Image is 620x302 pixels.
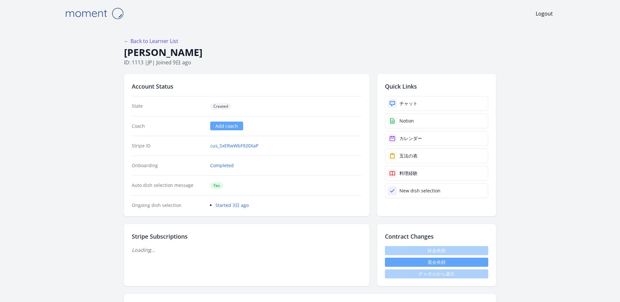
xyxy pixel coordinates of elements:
[132,123,205,129] dt: Coach
[210,103,231,110] span: Created
[399,170,418,177] div: 料理経験
[385,96,488,111] a: チャット
[132,82,362,91] h2: Account Status
[124,59,496,66] p: ID: 1113 | | Joined 9日 ago
[385,269,488,278] span: チャネルから退出
[132,202,205,209] dt: Ongoing dish selection
[385,183,488,198] a: New dish selection
[132,182,205,189] dt: Auto dish selection message
[399,100,418,107] div: チャット
[124,46,496,59] h1: [PERSON_NAME]
[132,143,205,149] dt: Stripe ID
[385,113,488,128] a: Notion
[399,188,440,194] div: New dish selection
[385,131,488,146] a: カレンダー
[210,182,223,189] span: Yes
[385,148,488,163] a: 五法の表
[210,143,258,149] a: cus_SxERwWbF920XaP
[385,82,488,91] h2: Quick Links
[132,103,205,110] dt: State
[385,232,488,241] h2: Contract Changes
[132,246,362,254] p: Loading...
[124,38,178,45] a: ← Back to Learner List
[399,153,418,159] div: 五法の表
[132,232,362,241] h2: Stripe Subscriptions
[215,202,249,208] a: Started 3日 ago
[399,135,422,142] div: カレンダー
[210,122,243,130] a: Add coach
[132,162,205,169] dt: Onboarding
[62,5,127,22] img: Moment
[399,118,414,124] div: Notion
[210,162,234,169] a: Completed
[385,246,488,255] span: 休会依頼
[148,59,152,66] span: jp
[385,258,488,267] button: 退会依頼
[536,10,553,17] a: Logout
[385,166,488,181] a: 料理経験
